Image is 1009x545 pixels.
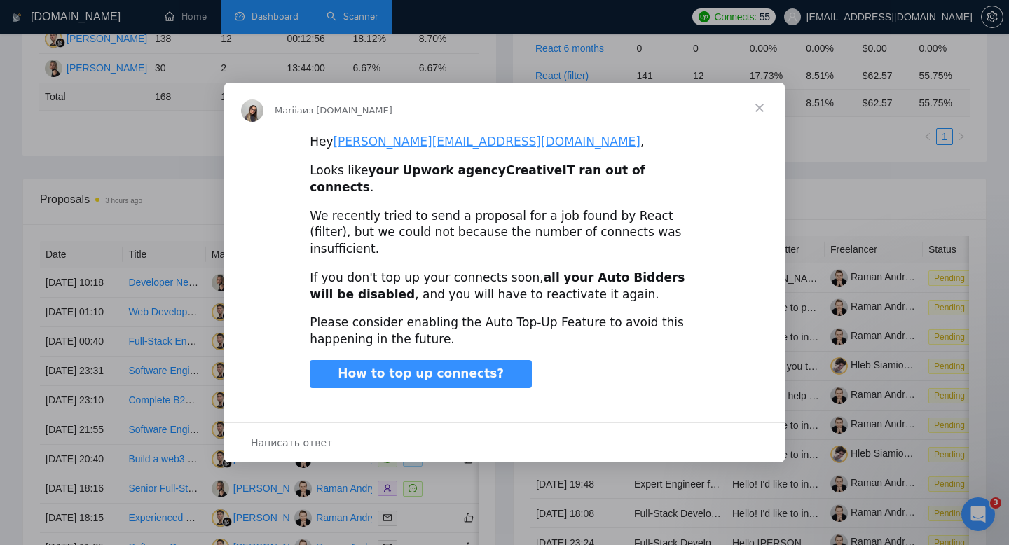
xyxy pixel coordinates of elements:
b: CreativeIT ran out of connects [310,163,645,194]
span: Написать ответ [251,434,332,452]
b: your Upwork agency [368,163,506,177]
div: Открыть разговор и ответить [224,422,785,462]
img: Profile image for Mariia [241,99,263,122]
div: Please consider enabling the Auto Top-Up Feature to avoid this happening in the future. [310,315,699,348]
span: Mariia [275,105,303,116]
span: из [DOMAIN_NAME] [303,105,392,116]
span: How to top up connects? [338,366,504,380]
b: your Auto Bidders will be disabled [310,270,685,301]
div: If you don't top up your connects soon, , and you will have to reactivate it again. [310,270,699,303]
div: Looks like . [310,163,699,196]
a: How to top up connects? [310,360,532,388]
div: Hey , [310,134,699,151]
b: all [544,270,560,284]
span: Закрыть [734,83,785,133]
a: [PERSON_NAME][EMAIL_ADDRESS][DOMAIN_NAME] [333,134,640,149]
div: We recently tried to send a proposal for a job found by React (filter), but we could not because ... [310,208,699,258]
